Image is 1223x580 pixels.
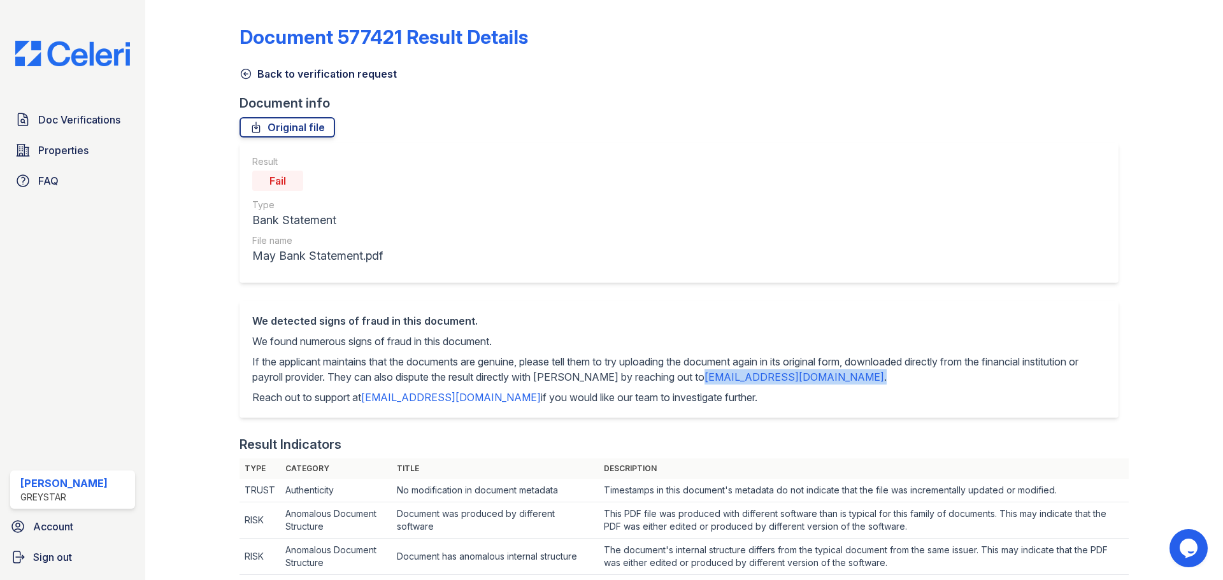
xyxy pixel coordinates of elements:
a: Doc Verifications [10,107,135,132]
td: No modification in document metadata [392,479,599,502]
td: Anomalous Document Structure [280,539,392,575]
th: Type [240,458,280,479]
a: Back to verification request [240,66,397,81]
div: [PERSON_NAME] [20,476,108,491]
span: Properties [38,143,89,158]
th: Category [280,458,392,479]
div: Fail [252,171,303,191]
td: This PDF file was produced with different software than is typical for this family of documents. ... [599,502,1129,539]
th: Description [599,458,1129,479]
td: Anomalous Document Structure [280,502,392,539]
a: FAQ [10,168,135,194]
span: Sign out [33,549,72,565]
div: We detected signs of fraud in this document. [252,313,1106,329]
a: Properties [10,138,135,163]
span: Account [33,519,73,534]
iframe: chat widget [1169,529,1210,567]
td: RISK [240,539,280,575]
td: TRUST [240,479,280,502]
td: Authenticity [280,479,392,502]
div: Bank Statement [252,211,383,229]
p: If the applicant maintains that the documents are genuine, please tell them to try uploading the ... [252,354,1106,385]
div: Document info [240,94,1129,112]
div: Result [252,155,383,168]
span: Doc Verifications [38,112,120,127]
td: RISK [240,502,280,539]
td: Document was produced by different software [392,502,599,539]
div: May Bank Statement.pdf [252,247,383,265]
a: Account [5,514,140,539]
td: Timestamps in this document's metadata do not indicate that the file was incrementally updated or... [599,479,1129,502]
a: Sign out [5,544,140,570]
p: Reach out to support at if you would like our team to investigate further. [252,390,1106,405]
div: Greystar [20,491,108,504]
div: Type [252,199,383,211]
td: Document has anomalous internal structure [392,539,599,575]
div: Result Indicators [240,435,341,453]
p: We found numerous signs of fraud in this document. [252,334,1106,349]
span: FAQ [38,173,59,188]
span: . [884,371,887,383]
img: CE_Logo_Blue-a8612792a0a2168367f1c8372b55b34899dd931a85d93a1a3d3e32e68fde9ad4.png [5,41,140,66]
td: The document's internal structure differs from the typical document from the same issuer. This ma... [599,539,1129,575]
a: [EMAIL_ADDRESS][DOMAIN_NAME] [361,391,541,404]
a: [EMAIL_ADDRESS][DOMAIN_NAME] [704,371,884,383]
div: File name [252,234,383,247]
th: Title [392,458,599,479]
a: Original file [240,117,335,138]
a: Document 577421 Result Details [240,25,528,48]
